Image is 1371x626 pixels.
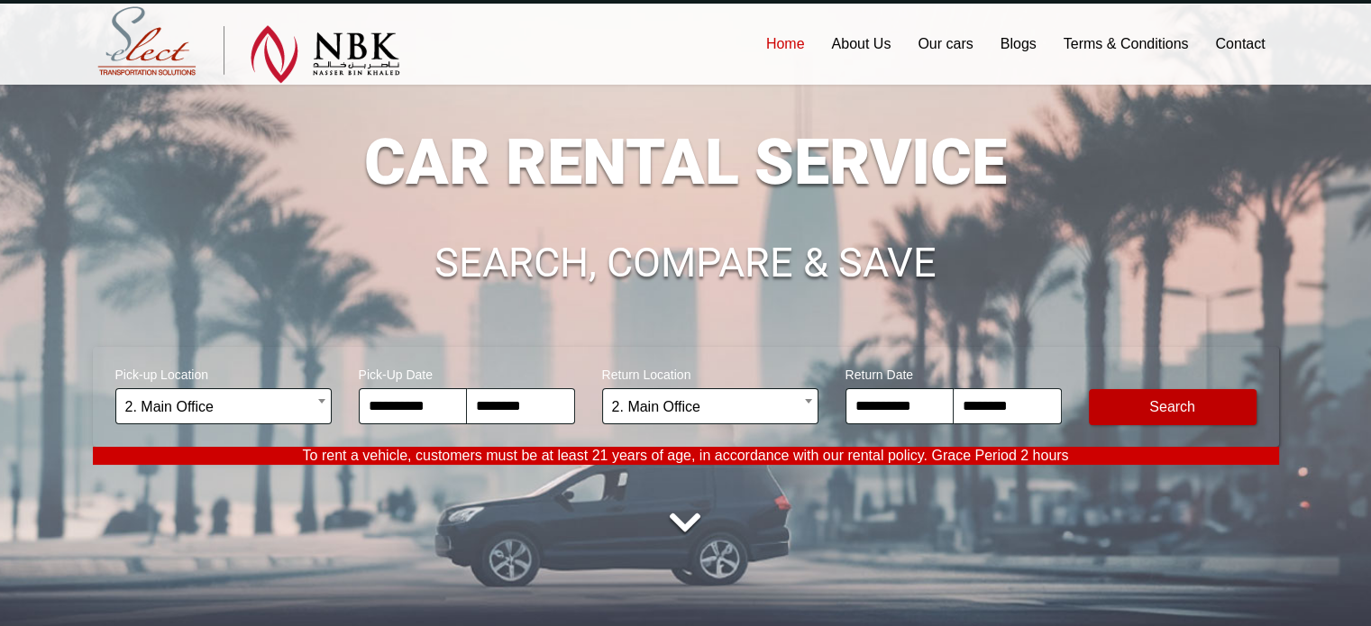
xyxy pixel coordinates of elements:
a: Our cars [904,4,986,85]
span: Pick-up Location [115,356,332,388]
button: Modify Search [1089,389,1257,425]
h1: CAR RENTAL SERVICE [93,131,1279,194]
a: Blogs [987,4,1050,85]
span: Pick-Up Date [359,356,575,388]
a: Contact [1202,4,1278,85]
a: Home [753,4,818,85]
span: 2. Main Office [612,389,809,425]
p: To rent a vehicle, customers must be at least 21 years of age, in accordance with our rental poli... [93,447,1279,465]
span: 2. Main Office [125,389,322,425]
a: About Us [818,4,904,85]
img: Select Rent a Car [97,6,400,84]
span: Return Location [602,356,818,388]
span: Return Date [845,356,1062,388]
h1: SEARCH, COMPARE & SAVE [93,242,1279,284]
span: 2. Main Office [602,388,818,424]
span: 2. Main Office [115,388,332,424]
a: Terms & Conditions [1050,4,1202,85]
